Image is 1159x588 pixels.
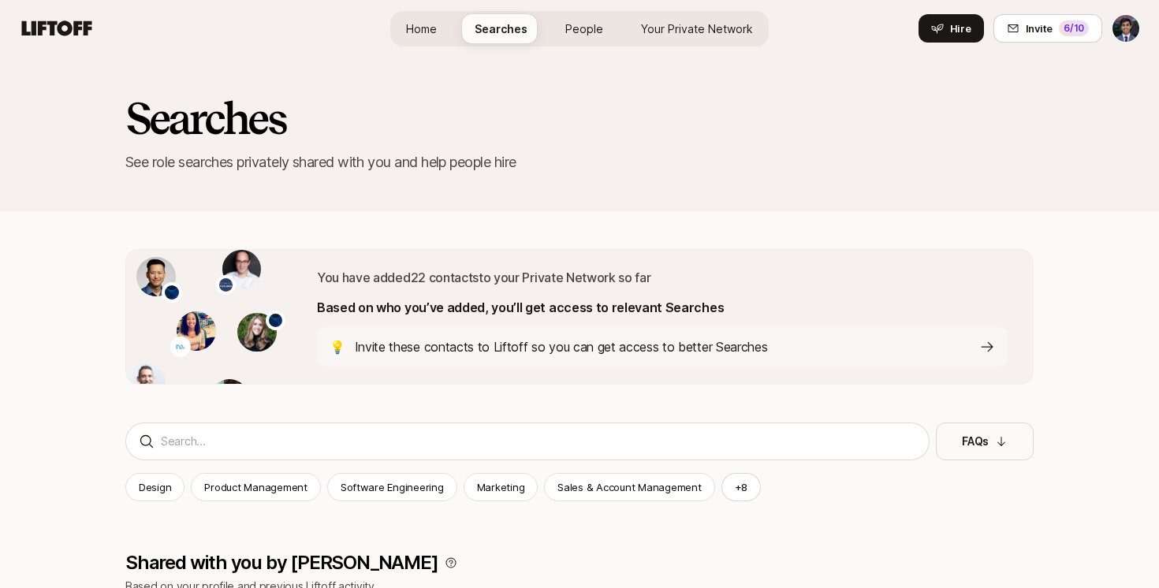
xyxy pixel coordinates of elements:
button: Hire [919,14,984,43]
img: Democratic Data Exchange logo [173,340,188,354]
button: +8 [721,473,762,501]
p: Based on who you’ve added, you’ll get access to relevant Searches [317,297,1008,318]
p: Design [139,479,171,495]
span: Home [406,20,437,37]
p: Product Management [204,479,307,495]
a: Your Private Network [628,14,766,43]
button: FAQs [936,422,1034,460]
p: Invite these contacts to Liftoff so you can get access to better Searches [355,337,768,357]
img: Avi Saraf [1112,15,1139,42]
img: 1549132251210 [177,311,216,351]
h2: Searches [125,95,1034,142]
p: Software Engineering [341,479,444,495]
p: Sales & Account Management [557,479,701,495]
p: Shared with you by [PERSON_NAME] [125,552,438,574]
a: People [553,14,616,43]
img: 1710217737141 [127,363,166,403]
span: People [565,20,603,37]
img: McKinsey & Company logo [165,285,179,300]
span: Searches [475,20,527,37]
img: Schmidt Futures logo [219,278,233,292]
p: FAQs [962,432,989,451]
button: Invite6/10 [993,14,1102,43]
a: Searches [462,14,540,43]
span: Invite [1026,20,1053,36]
img: McKinsey & Company logo [269,314,283,328]
input: Search... [161,432,916,451]
p: See role searches privately shared with you and help people hire [125,151,1034,173]
p: You have added 22 contacts to your Private Network so far [317,267,1008,288]
span: Your Private Network [641,20,753,37]
img: 1714589211455 [210,379,249,419]
img: 1651862386856 [237,313,277,352]
img: 1623824340553 [136,257,176,296]
span: Hire [950,20,971,36]
img: 1516261509803 [222,250,262,289]
p: Marketing [477,479,525,495]
p: 💡 [330,337,345,357]
button: Avi Saraf [1112,14,1140,43]
div: 6 /10 [1059,20,1089,36]
a: Home [393,14,449,43]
